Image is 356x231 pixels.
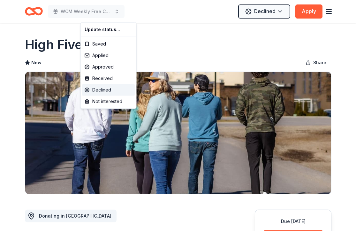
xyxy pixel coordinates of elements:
div: Not interested [82,96,135,107]
div: Applied [82,50,135,61]
div: Saved [82,38,135,50]
div: Received [82,73,135,84]
div: Update status... [82,24,135,35]
span: WCM Weekly Free Community Bingo [GEOGRAPHIC_DATA] [US_STATE] [61,8,112,15]
div: Declined [82,84,135,96]
div: Approved [82,61,135,73]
